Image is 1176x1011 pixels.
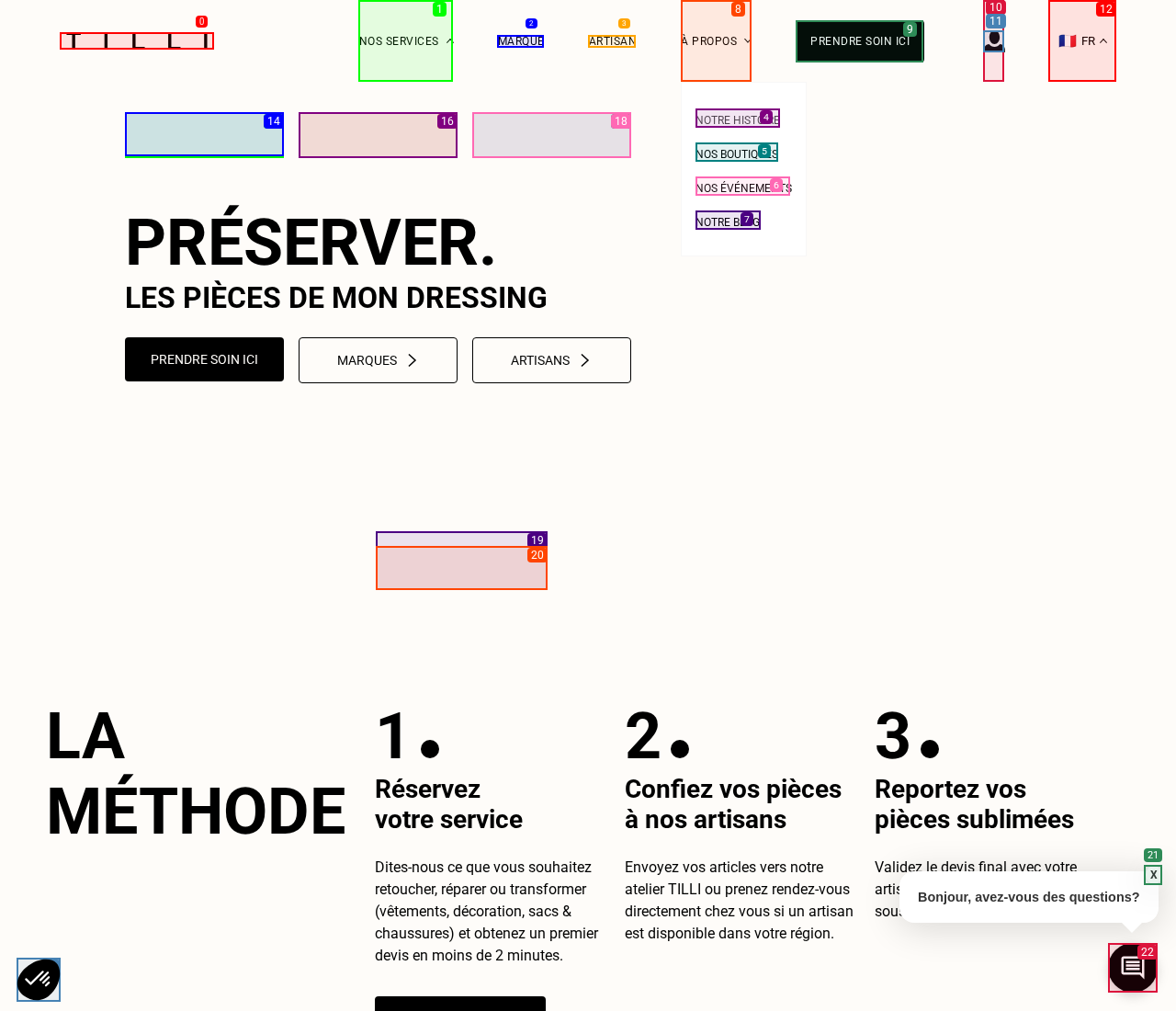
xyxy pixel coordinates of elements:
[375,857,610,967] p: Dites-nous ce que vous souhaitez retoucher, réparer ou transformer (vêtements, décoration, sacs &...
[46,699,345,849] h2: La méthode
[337,353,420,368] div: Marques
[899,871,1159,923] p: Bonjour, avez-vous des questions?
[875,699,911,774] p: 3
[498,35,545,48] a: Marque
[695,182,792,195] span: Nos événements
[695,108,780,128] a: Notre histoire
[404,353,420,368] img: chevron
[1144,865,1162,885] button: X
[695,142,778,162] a: Nos boutiques
[1100,39,1107,43] img: menu déroulant
[984,30,1005,52] img: icône connexion
[695,114,780,127] span: Notre histoire
[589,35,638,48] a: Artisan
[577,353,593,368] img: chevron
[511,353,593,368] div: Artisans
[875,774,1026,804] span: Reportez vos
[1058,32,1077,50] span: 🇫🇷
[625,774,842,804] span: Confiez vos pièces
[625,699,661,774] p: 2
[695,148,778,161] span: Nos boutiques
[796,20,924,62] a: Prendre soin ici
[125,337,284,383] a: Prendre soin ici
[299,337,458,383] button: Marqueschevron
[625,804,786,835] span: à nos artisans
[125,337,284,381] button: Prendre soin ici
[625,857,860,945] p: Envoyez vos articles vers notre atelier TILLI ou prenez rendez-vous directement chez vous si un a...
[375,699,412,774] p: 1
[744,39,752,43] img: Menu déroulant à propos
[695,176,792,196] a: Nos événements
[875,857,1110,923] p: Validez le devis final avec votre artisan et récupérez vos articles sous 3 à 15 jours.
[695,210,760,230] a: Notre blog
[60,32,214,50] img: Logo du service de couturière Tilli
[375,804,523,835] span: votre service
[472,337,631,383] button: Artisanschevron
[447,39,454,43] img: Menu déroulant
[695,216,760,229] span: Notre blog
[875,804,1074,835] span: pièces sublimées
[375,774,481,804] span: Réservez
